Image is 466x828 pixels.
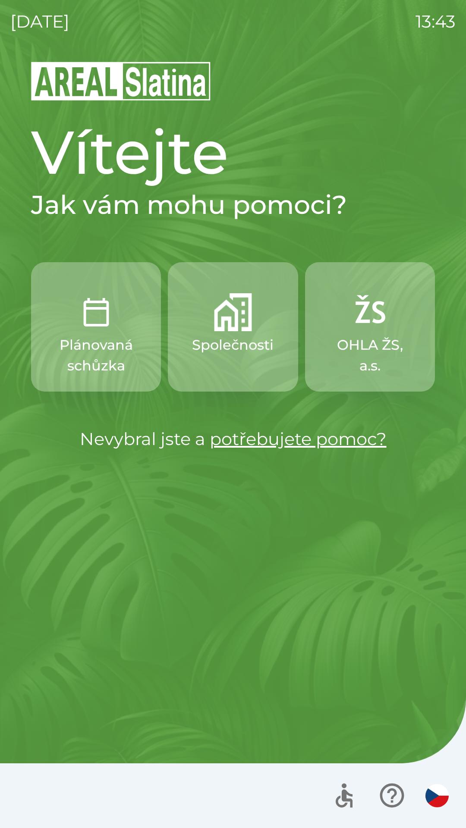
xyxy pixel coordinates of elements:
p: Nevybral jste a [31,426,435,452]
p: [DATE] [10,9,69,34]
p: OHLA ŽS, a.s. [326,335,414,376]
p: 13:43 [416,9,456,34]
img: 9f72f9f4-8902-46ff-b4e6-bc4241ee3c12.png [351,293,389,331]
button: Společnosti [168,262,298,392]
img: Logo [31,60,435,102]
img: 0ea463ad-1074-4378-bee6-aa7a2f5b9440.png [77,293,115,331]
p: Společnosti [192,335,274,355]
h2: Jak vám mohu pomoci? [31,189,435,221]
h1: Vítejte [31,116,435,189]
p: Plánovaná schůzka [52,335,140,376]
img: cs flag [425,784,449,807]
button: OHLA ŽS, a.s. [305,262,435,392]
button: Plánovaná schůzka [31,262,161,392]
a: potřebujete pomoc? [210,428,387,449]
img: 58b4041c-2a13-40f9-aad2-b58ace873f8c.png [214,293,252,331]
